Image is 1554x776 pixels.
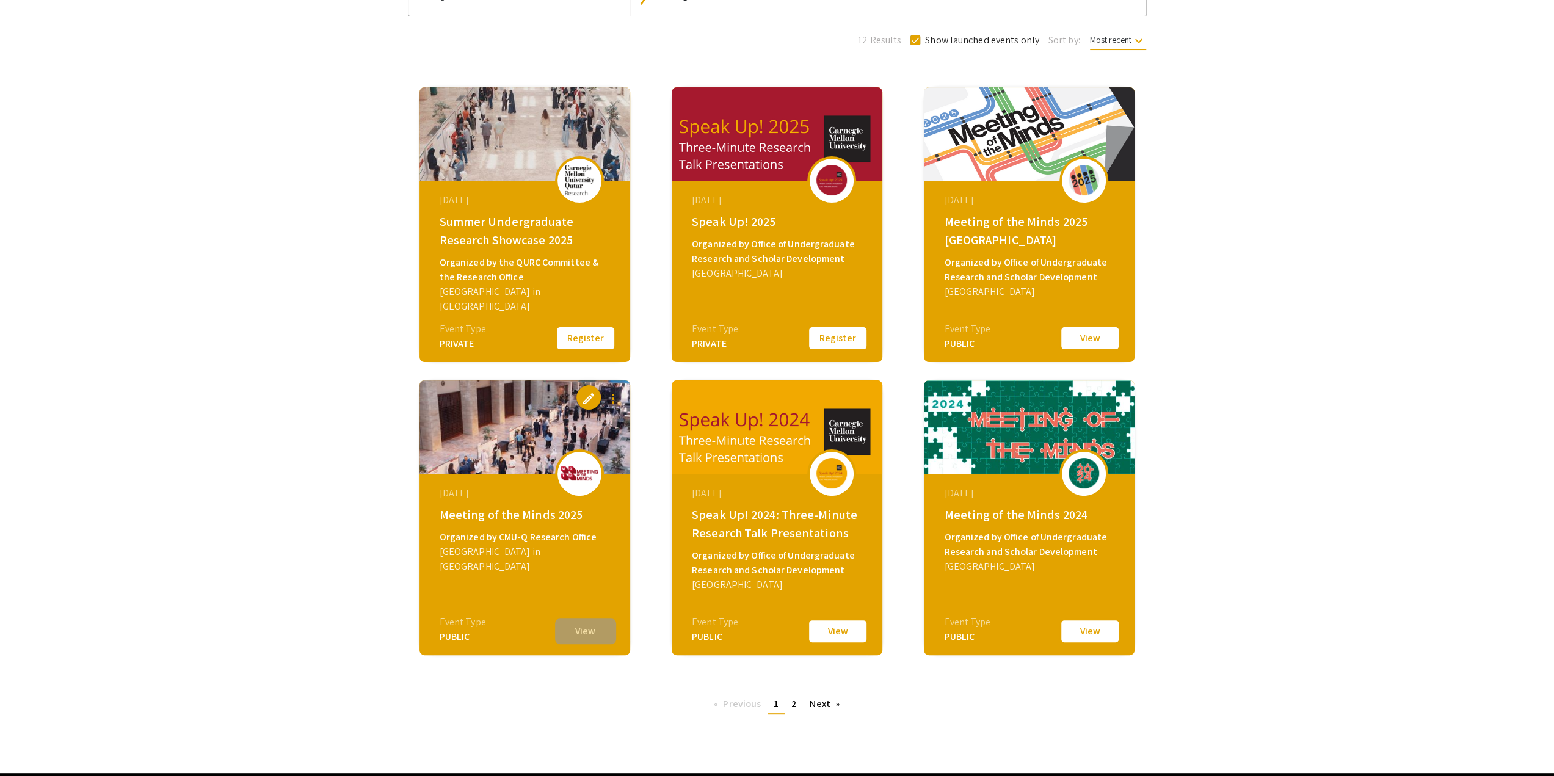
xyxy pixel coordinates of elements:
div: Event Type [944,322,990,336]
div: Organized by Office of Undergraduate Research and Scholar Development [944,255,1117,285]
div: Summer Undergraduate Research Showcase 2025 [440,212,613,249]
div: Organized by CMU-Q Research Office [440,530,613,545]
ul: Pagination [708,695,846,714]
div: Speak Up! 2024: Three-Minute Research Talk Presentations [692,506,865,542]
span: edit [581,391,596,406]
div: [DATE] [944,193,1117,208]
img: summer-undergraduate-research-showcase-2025_eventCoverPhoto_d7183b__thumb.jpg [419,87,630,181]
mat-icon: more_vert [606,391,620,406]
div: Organized by the QURC Committee & the Research Office [440,255,613,285]
div: [GEOGRAPHIC_DATA] [692,578,865,592]
div: Event Type [440,322,486,336]
img: meeting-of-the-minds-2025-pittsburgh_eventCoverPhoto_403b15__thumb.png [924,87,1135,181]
div: [GEOGRAPHIC_DATA] [944,285,1117,299]
div: PRIVATE [440,336,486,351]
button: View [555,618,616,644]
span: 2 [791,697,797,710]
button: edit [576,385,601,410]
button: Most recent [1080,29,1156,51]
span: Sort by: [1048,33,1080,48]
div: PUBLIC [944,629,990,644]
div: [DATE] [692,486,865,501]
div: Meeting of the Minds 2025 [GEOGRAPHIC_DATA] [944,212,1117,249]
img: speak-up-2024_eventLogo_ac0100_.png [813,458,850,488]
img: speak-up-2025_eventCoverPhoto_f5af8f__thumb.png [672,87,882,181]
a: Next page [804,695,846,713]
div: Meeting of the Minds 2025 [440,506,613,524]
div: [GEOGRAPHIC_DATA] [944,559,1117,574]
div: [GEOGRAPHIC_DATA] [692,266,865,281]
div: PRIVATE [692,336,738,351]
img: speak-up-2025_eventLogo_8a7d19_.png [813,165,850,195]
div: [GEOGRAPHIC_DATA] in [GEOGRAPHIC_DATA] [440,285,613,314]
button: Register [555,325,616,351]
div: Organized by Office of Undergraduate Research and Scholar Development [944,530,1117,559]
div: Event Type [692,615,738,629]
div: [DATE] [692,193,865,208]
span: Previous [723,697,761,710]
div: PUBLIC [692,629,738,644]
div: Event Type [944,615,990,629]
span: Most recent [1090,34,1146,50]
div: Meeting of the Minds 2024 [944,506,1117,524]
div: [DATE] [440,193,613,208]
img: meeting-of-the-minds-2025-pittsburgh_eventLogo_2800fd_.png [1066,165,1102,195]
button: View [1059,325,1120,351]
iframe: Chat [9,721,52,767]
div: Organized by Office of Undergraduate Research and Scholar Development [692,237,865,266]
img: meeting-of-the-minds-2024_eventLogo_c27e34_.png [1066,458,1102,488]
div: Event Type [440,615,486,629]
button: View [1059,618,1120,644]
div: Organized by Office of Undergraduate Research and Scholar Development [692,548,865,578]
span: 1 [774,697,779,710]
button: View [807,618,868,644]
img: meeting-of-the-minds-2024_eventCoverPhoto_cac8e9__thumb.jpg [924,380,1135,474]
mat-icon: keyboard_arrow_down [1131,34,1146,48]
img: meeting-of-the-minds-2025_eventCoverPhoto_366ce9__thumb.jpg [419,380,630,474]
span: Show launched events only [925,33,1039,48]
div: PUBLIC [944,336,990,351]
img: summer-undergraduate-research-showcase-2025_eventLogo_367938_.png [561,165,598,195]
div: [DATE] [944,486,1117,501]
img: speak-up-2024_eventCoverPhoto_19e6e6__thumb.png [672,380,882,474]
span: 12 Results [858,33,901,48]
div: [GEOGRAPHIC_DATA] in [GEOGRAPHIC_DATA] [440,545,613,574]
div: PUBLIC [440,629,486,644]
div: Event Type [692,322,738,336]
div: [DATE] [440,486,613,501]
button: Register [807,325,868,351]
img: meeting-of-the-minds-2025_eventLogo_dd02a8_.png [561,466,598,480]
div: Speak Up! 2025 [692,212,865,231]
